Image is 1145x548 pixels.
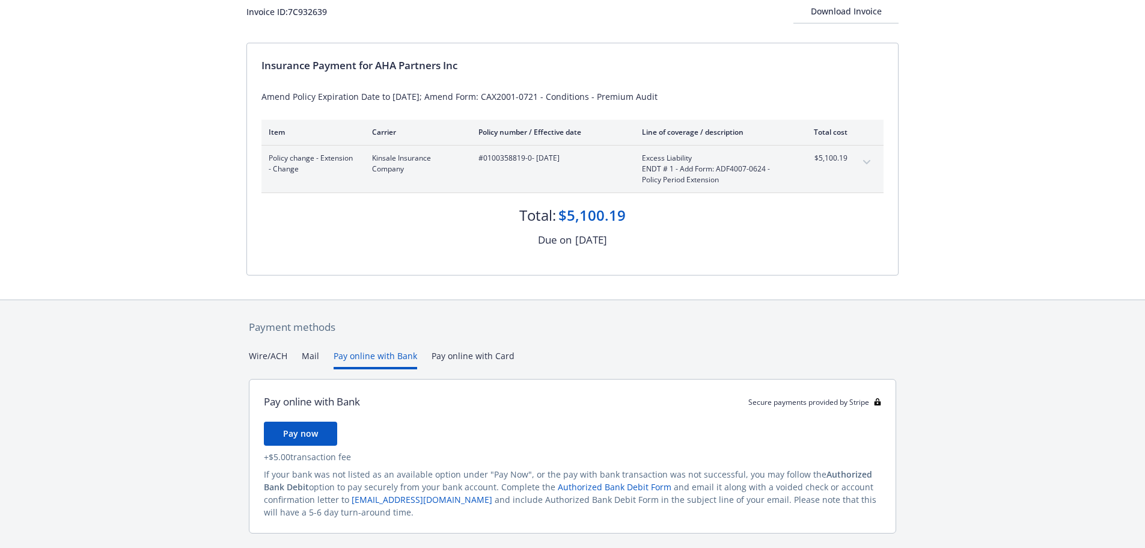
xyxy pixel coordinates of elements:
[478,153,623,164] span: #0100358819-0 - [DATE]
[748,397,881,407] div: Secure payments provided by Stripe
[642,127,783,137] div: Line of coverage / description
[558,481,671,493] a: Authorized Bank Debit Form
[372,153,459,174] span: Kinsale Insurance Company
[642,164,783,185] span: ENDT # 1 - Add Form: ADF4007-0624 - Policy Period Extension
[261,146,884,192] div: Policy change - Extension - ChangeKinsale Insurance Company#0100358819-0- [DATE]Excess LiabilityE...
[264,468,881,519] div: If your bank was not listed as an available option under "Pay Now", or the pay with bank transact...
[802,153,847,164] span: $5,100.19
[802,127,847,137] div: Total cost
[269,153,353,174] span: Policy change - Extension - Change
[249,349,287,369] button: Wire/ACH
[246,5,327,18] div: Invoice ID: 7C932639
[264,394,360,410] div: Pay online with Bank
[249,319,896,335] div: Payment methods
[264,469,872,493] span: Authorized Bank Debit
[478,127,623,137] div: Policy number / Effective date
[857,153,876,172] button: expand content
[264,451,881,463] div: + $5.00 transaction fee
[432,349,514,369] button: Pay online with Card
[519,205,556,226] div: Total:
[558,205,626,226] div: $5,100.19
[642,153,783,164] span: Excess Liability
[269,127,353,137] div: Item
[302,349,319,369] button: Mail
[261,90,884,103] div: Amend Policy Expiration Date to [DATE]; Amend Form: CAX2001-0721 - Conditions - Premium Audit
[283,428,318,439] span: Pay now
[372,127,459,137] div: Carrier
[352,494,492,505] a: [EMAIL_ADDRESS][DOMAIN_NAME]
[261,58,884,73] div: Insurance Payment for AHA Partners Inc
[264,422,337,446] button: Pay now
[334,349,417,369] button: Pay online with Bank
[538,232,572,248] div: Due on
[642,153,783,185] span: Excess LiabilityENDT # 1 - Add Form: ADF4007-0624 - Policy Period Extension
[575,232,607,248] div: [DATE]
